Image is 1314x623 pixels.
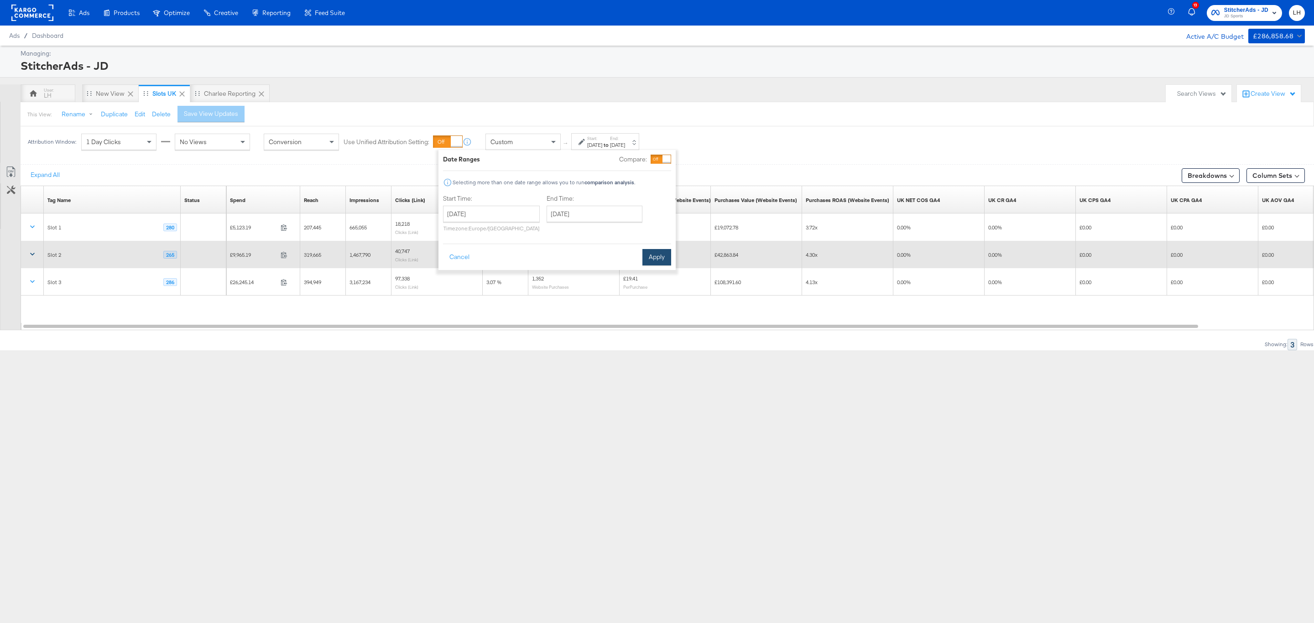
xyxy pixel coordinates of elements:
div: UK CPS GA4 [1079,197,1111,204]
div: Impressions [349,197,379,204]
span: Feed Suite [315,9,345,16]
button: £286,858.68 [1248,29,1305,43]
div: This View: [27,111,52,118]
div: Slot 3 [47,279,61,286]
button: StitcherAds - JDJD Sports [1207,5,1282,21]
div: UK NET COS GA4 [897,197,940,204]
a: The number of times your ad was served. On mobile apps an ad is counted as served the first time ... [349,197,379,204]
div: 280 [163,223,177,232]
span: 40,747 [395,248,410,254]
span: JD Sports [1224,13,1268,20]
label: Use Unified Attribution Setting: [344,138,429,146]
span: £9,965.19 [230,251,277,258]
span: Ads [9,32,20,39]
sub: Clicks (Link) [395,257,418,262]
a: UK AOV GA4 [1262,197,1294,204]
span: £19,072.78 [714,224,738,231]
a: The number of people your ad was served to. [304,197,318,204]
span: 0.00% [897,224,911,231]
span: 18,218 [395,220,410,227]
button: Rename [55,106,103,123]
span: No Views [180,138,207,146]
div: 3 [1288,339,1297,350]
div: Spend [230,197,245,204]
span: 0.00% [897,279,911,286]
span: 207,445 [304,224,321,231]
span: £42,863.84 [714,251,738,258]
a: The total value of the purchase actions divided by spend tracked by your Custom Audience pixel on... [806,197,889,204]
span: / [20,32,32,39]
button: 13 [1187,4,1202,22]
div: Date Ranges [443,155,480,164]
div: Managing: [21,49,1303,58]
div: Search Views [1177,89,1227,98]
span: 1,352 [532,275,544,282]
button: Cancel [443,249,476,265]
button: Column Sets [1246,168,1305,183]
label: End Time: [547,194,646,203]
div: Status [184,197,200,204]
sub: Clicks (Link) [395,229,418,235]
span: 3.72x [806,224,818,231]
span: £0.00 [1262,251,1274,258]
div: StitcherAds - JD [21,58,1303,73]
a: Shows the current state of your Ad. [184,197,200,204]
span: £0.00 [1079,251,1091,258]
strong: to [602,141,610,148]
button: Edit [135,110,145,119]
div: 286 [163,278,177,286]
div: Rows [1300,341,1314,348]
span: £108,391.60 [714,279,741,286]
span: £0.00 [1171,279,1183,286]
div: Active A/C Budget [1177,29,1244,42]
span: £5,123.19 [230,224,277,231]
div: Clicks (Link) [395,197,425,204]
span: Conversion [269,138,302,146]
span: 97,338 [395,275,410,282]
a: UK CR GA4 [988,197,1016,204]
span: £0.00 [1262,224,1274,231]
div: Purchases ROAS (Website Events) [806,197,889,204]
button: Breakdowns [1182,168,1240,183]
span: £19.41 [623,275,638,282]
div: LH [44,91,52,100]
span: Optimize [164,9,190,16]
div: 13 [1192,2,1199,9]
div: Slot 2 [47,251,61,259]
sub: Website Purchases [532,284,569,290]
span: 0.00% [988,224,1002,231]
a: The number of clicks on links appearing on your ad or Page that direct people to your sites off F... [395,197,425,204]
div: UK CPA GA4 [1171,197,1202,204]
a: Dashboard [32,32,63,39]
sub: Per Purchase [623,284,647,290]
label: End: [610,135,625,141]
p: Timezone: Europe/[GEOGRAPHIC_DATA] [443,225,540,232]
span: £0.00 [1262,279,1274,286]
span: Products [114,9,140,16]
label: Start Time: [443,194,540,203]
div: £286,858.68 [1253,31,1293,42]
sub: Clicks (Link) [395,284,418,290]
div: [DATE] [610,141,625,149]
div: Showing: [1264,341,1288,348]
a: Tag Name [47,197,71,204]
button: Delete [152,110,171,119]
div: [DATE] [587,141,602,149]
label: Start: [587,135,602,141]
div: Drag to reorder tab [143,91,148,96]
div: Charlee Reporting [204,89,255,98]
a: The total value of the purchase actions tracked by your Custom Audience pixel on your website aft... [714,197,797,204]
button: Duplicate [101,110,128,119]
span: LH [1293,8,1301,18]
div: Slots UK [152,89,176,98]
span: £0.00 [1171,224,1183,231]
span: Creative [214,9,238,16]
div: 265 [163,251,177,259]
div: Drag to reorder tab [87,91,92,96]
div: Slot 1 [47,224,61,231]
label: Compare: [619,155,647,164]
